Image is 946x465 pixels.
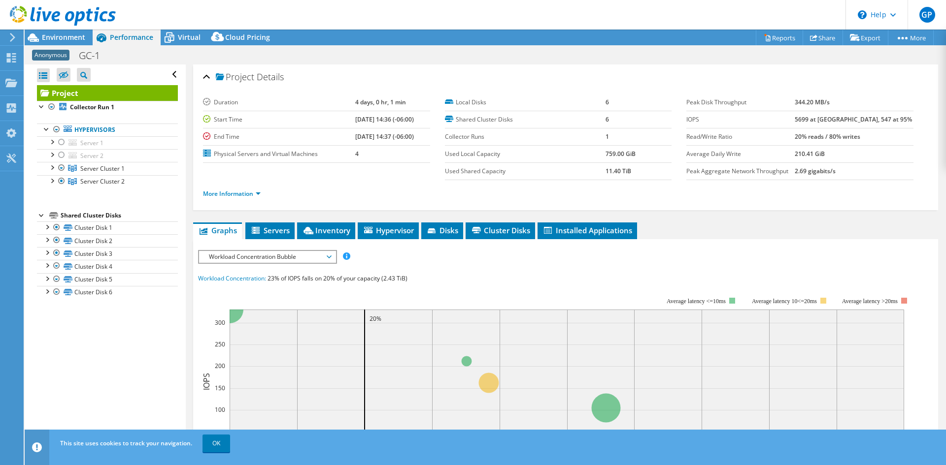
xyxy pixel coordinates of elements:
a: Cluster Disk 5 [37,273,178,286]
label: Physical Servers and Virtual Machines [203,149,355,159]
span: Installed Applications [542,225,632,235]
a: Hypervisors [37,124,178,136]
a: OK [203,434,230,452]
a: Cluster Disk 6 [37,286,178,299]
span: Anonymous [32,50,69,61]
a: Server Cluster 2 [37,175,178,188]
b: 4 [355,150,359,158]
a: Cluster Disk 2 [37,234,178,247]
label: Peak Aggregate Network Throughput [686,166,795,176]
svg: \n [858,10,867,19]
a: Cluster Disk 1 [37,221,178,234]
b: 11.40 TiB [606,167,631,175]
tspan: Average latency <=10ms [667,298,726,305]
b: 6 [606,115,609,124]
a: Collector Run 1 [37,101,178,114]
text: 50 [218,428,225,436]
span: GP [919,7,935,23]
b: 4 days, 0 hr, 1 min [355,98,406,106]
label: Shared Cluster Disks [445,115,606,124]
span: Workload Concentration: [198,274,266,282]
span: Inventory [302,225,350,235]
label: End Time [203,132,355,142]
label: Duration [203,97,355,107]
b: Collector Run 1 [70,103,114,111]
span: Servers [250,225,290,235]
b: 6 [606,98,609,106]
span: Cloud Pricing [225,32,270,42]
span: This site uses cookies to track your navigation. [60,439,192,447]
text: 20% [370,314,381,323]
text: 300 [215,318,225,327]
text: 200 [215,362,225,370]
a: Project [37,85,178,101]
b: 5699 at [GEOGRAPHIC_DATA], 547 at 95% [795,115,912,124]
a: Cluster Disk 3 [37,247,178,260]
label: IOPS [686,115,795,124]
label: Collector Runs [445,132,606,142]
b: 344.20 MB/s [795,98,830,106]
span: Project [216,72,254,82]
a: Reports [756,30,803,45]
span: Environment [42,32,85,42]
text: Average latency >20ms [842,298,898,305]
span: Server Cluster 2 [80,177,125,186]
b: [DATE] 14:36 (-06:00) [355,115,414,124]
text: 150 [215,384,225,392]
text: 100 [215,405,225,414]
span: Performance [110,32,153,42]
span: Hypervisor [363,225,414,235]
text: IOPS [201,373,212,390]
b: 20% reads / 80% writes [795,132,860,141]
a: Export [843,30,888,45]
b: 2.69 gigabits/s [795,167,836,175]
tspan: Average latency 10<=20ms [752,298,817,305]
b: 1 [606,132,609,141]
a: Server Cluster 1 [37,162,178,175]
label: Used Local Capacity [445,149,606,159]
text: 250 [215,340,225,348]
span: Server Cluster 1 [80,164,125,173]
b: 759.00 GiB [606,150,636,158]
a: More [888,30,934,45]
span: Disks [426,225,458,235]
a: Server 1 [37,136,178,149]
label: Read/Write Ratio [686,132,795,142]
a: Server 2 [37,149,178,162]
span: Virtual [178,32,201,42]
span: Graphs [198,225,237,235]
label: Average Daily Write [686,149,795,159]
label: Start Time [203,115,355,124]
a: More Information [203,189,261,198]
label: Peak Disk Throughput [686,97,795,107]
span: Details [257,71,284,83]
span: Server 2 [80,152,103,160]
b: [DATE] 14:37 (-06:00) [355,132,414,141]
b: 210.41 GiB [795,150,825,158]
label: Local Disks [445,97,606,107]
label: Used Shared Capacity [445,166,606,176]
span: 23% of IOPS falls on 20% of your capacity (2.43 TiB) [268,274,407,282]
a: Cluster Disk 4 [37,260,178,273]
span: Server 1 [80,139,103,147]
div: Shared Cluster Disks [61,210,178,221]
h1: GC-1 [74,50,115,61]
a: Share [803,30,843,45]
span: Workload Concentration Bubble [204,251,331,263]
span: Cluster Disks [471,225,530,235]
